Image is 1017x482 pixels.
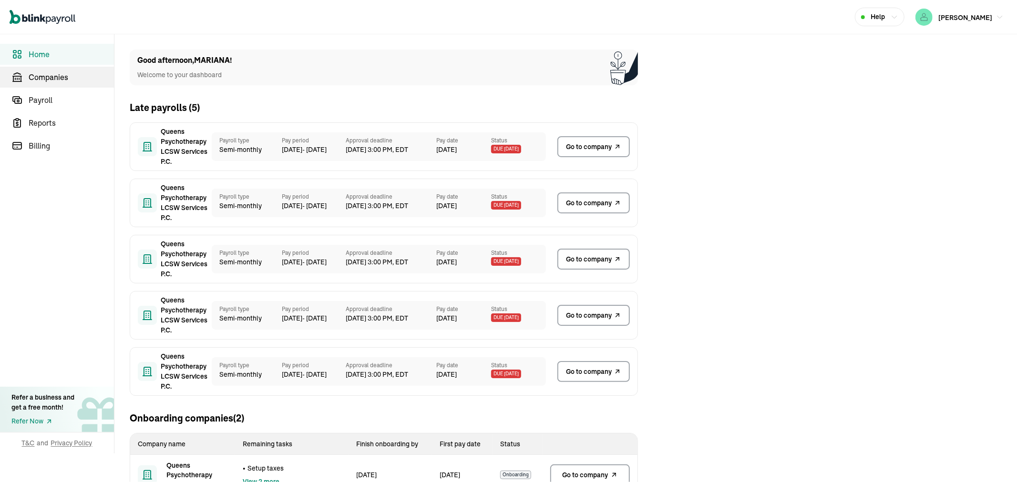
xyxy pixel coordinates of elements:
[282,249,346,257] span: Pay period
[491,370,521,378] span: Due [DATE]
[22,438,35,448] span: T&C
[346,136,436,145] span: Approval deadline
[491,192,546,201] span: Status
[436,305,491,313] span: Pay date
[566,198,612,208] span: Go to company
[436,145,457,155] span: [DATE]
[51,438,92,448] span: Privacy Policy
[161,183,208,223] span: Queens Psychotherapy LCSW Services P.C.
[161,127,208,167] span: Queens Psychotherapy LCSW Services P.C.
[346,257,436,267] span: [DATE] 3:00 PM, EDT
[219,370,274,380] span: Semi-monthly
[29,49,114,60] span: Home
[282,201,346,211] span: [DATE] - [DATE]
[566,254,612,264] span: Go to company
[566,142,612,152] span: Go to company
[436,257,457,267] span: [DATE]
[29,71,114,83] span: Companies
[130,411,244,425] h2: Onboarding companies (2)
[219,249,274,257] span: Payroll type
[137,70,232,80] p: Welcome to your dashboard
[282,136,346,145] span: Pay period
[855,8,904,26] button: Help
[346,370,436,380] span: [DATE] 3:00 PM, EDT
[436,361,491,370] span: Pay date
[566,311,612,321] span: Go to company
[161,239,208,279] span: Queens Psychotherapy LCSW Services P.C.
[137,55,232,66] h1: Good afternoon , MARIANA !
[491,249,546,257] span: Status
[436,249,491,257] span: Pay date
[491,361,546,370] span: Status
[912,7,1007,28] button: [PERSON_NAME]
[436,313,457,323] span: [DATE]
[282,361,346,370] span: Pay period
[346,145,436,155] span: [DATE] 3:00 PM, EDT
[130,100,200,115] h2: Late payrolls ( 5 )
[563,470,608,480] span: Go to company
[11,416,74,426] a: Refer Now
[346,313,436,323] span: [DATE] 3:00 PM, EDT
[432,433,493,455] th: First pay date
[491,313,521,322] span: Due [DATE]
[557,136,630,157] a: Go to company
[11,392,74,412] div: Refer a business and get a free month!
[491,201,521,210] span: Due [DATE]
[436,192,491,201] span: Pay date
[500,471,531,479] span: Onboarding
[349,433,432,455] th: Finish onboarding by
[219,305,274,313] span: Payroll type
[29,117,114,129] span: Reports
[282,313,346,323] span: [DATE] - [DATE]
[346,361,436,370] span: Approval deadline
[436,136,491,145] span: Pay date
[219,145,274,155] span: Semi-monthly
[346,201,436,211] span: [DATE] 3:00 PM, EDT
[282,192,346,201] span: Pay period
[130,433,235,455] th: Company name
[219,201,274,211] span: Semi-monthly
[557,249,630,270] a: Go to company
[491,136,546,145] span: Status
[235,433,349,455] th: Remaining tasks
[557,192,630,213] a: Go to company
[557,305,630,326] a: Go to company
[493,433,543,455] th: Status
[219,361,274,370] span: Payroll type
[282,145,346,155] span: [DATE] - [DATE]
[282,305,346,313] span: Pay period
[346,305,436,313] span: Approval deadline
[247,463,284,473] span: Setup taxes
[29,94,114,106] span: Payroll
[10,3,75,31] nav: Global
[219,313,274,323] span: Semi-monthly
[37,438,49,448] span: and
[29,140,114,151] span: Billing
[491,145,521,153] span: Due [DATE]
[219,136,274,145] span: Payroll type
[243,463,246,473] span: •
[436,370,457,380] span: [DATE]
[610,50,638,85] img: Plant illustration
[161,295,208,335] span: Queens Psychotherapy LCSW Services P.C.
[436,201,457,211] span: [DATE]
[346,249,436,257] span: Approval deadline
[161,351,208,392] span: Queens Psychotherapy LCSW Services P.C.
[282,257,346,267] span: [DATE] - [DATE]
[346,192,436,201] span: Approval deadline
[557,361,630,382] a: Go to company
[491,257,521,266] span: Due [DATE]
[219,257,274,267] span: Semi-monthly
[491,305,546,313] span: Status
[282,370,346,380] span: [DATE] - [DATE]
[219,192,274,201] span: Payroll type
[566,367,612,377] span: Go to company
